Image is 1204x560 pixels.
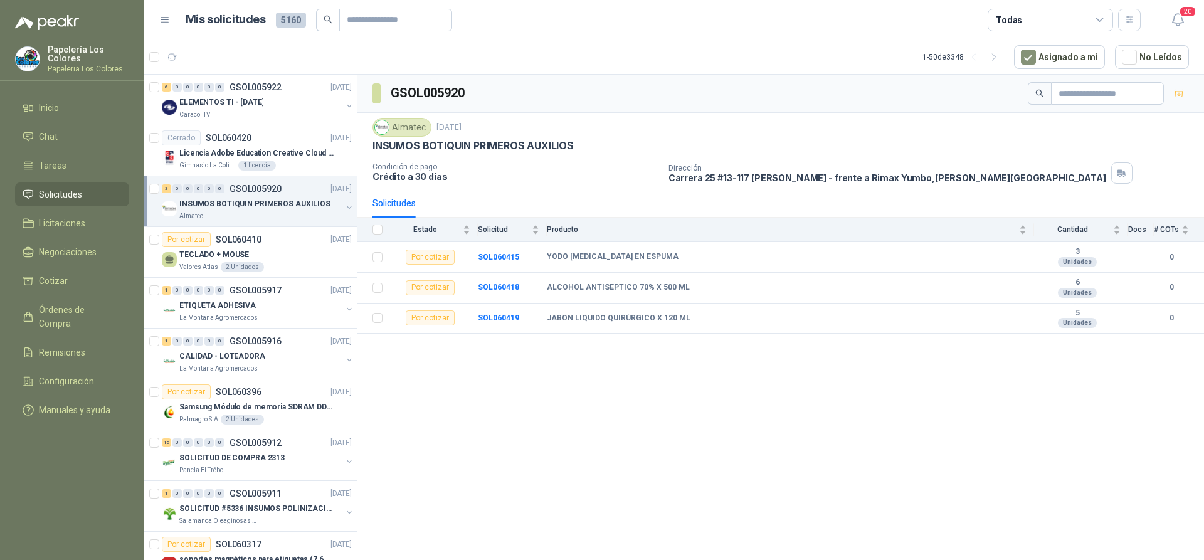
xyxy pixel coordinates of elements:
[330,82,352,93] p: [DATE]
[179,364,258,374] p: La Montaña Agromercados
[39,274,68,288] span: Cotizar
[330,285,352,297] p: [DATE]
[179,503,335,515] p: SOLICITUD #5336 INSUMOS POLINIZACIÓN
[215,489,224,498] div: 0
[186,11,266,29] h1: Mis solicitudes
[230,286,282,295] p: GSOL005917
[183,184,193,193] div: 0
[183,337,193,346] div: 0
[179,97,263,108] p: ELEMENTOS TI - [DATE]
[1154,312,1189,324] b: 0
[215,286,224,295] div: 0
[230,83,282,92] p: GSOL005922
[1058,257,1097,267] div: Unidades
[230,337,282,346] p: GSOL005916
[330,488,352,500] p: [DATE]
[144,125,357,176] a: CerradoSOL060420[DATE] Company LogoLicencia Adobe Education Creative Cloud for enterprise license...
[230,184,282,193] p: GSOL005920
[172,286,182,295] div: 0
[39,101,59,115] span: Inicio
[372,171,658,182] p: Crédito a 30 días
[15,125,129,149] a: Chat
[1034,247,1121,257] b: 3
[215,337,224,346] div: 0
[194,286,203,295] div: 0
[406,310,455,325] div: Por cotizar
[39,130,58,144] span: Chat
[330,335,352,347] p: [DATE]
[230,438,282,447] p: GSOL005912
[39,346,85,359] span: Remisiones
[39,303,117,330] span: Órdenes de Compra
[48,45,129,63] p: Papelería Los Colores
[1154,225,1179,234] span: # COTs
[162,455,177,470] img: Company Logo
[194,184,203,193] div: 0
[39,159,66,172] span: Tareas
[162,100,177,115] img: Company Logo
[1154,218,1204,242] th: # COTs
[179,161,236,171] p: Gimnasio La Colina
[162,435,354,475] a: 15 0 0 0 0 0 GSOL005912[DATE] Company LogoSOLICITUD DE COMPRA 2313Panela El Trébol
[1179,6,1196,18] span: 20
[39,403,110,417] span: Manuales y ayuda
[478,314,519,322] a: SOL060419
[15,211,129,235] a: Licitaciones
[162,184,171,193] div: 3
[216,540,261,549] p: SOL060317
[238,161,276,171] div: 1 licencia
[162,438,171,447] div: 15
[162,354,177,369] img: Company Logo
[183,83,193,92] div: 0
[1166,9,1189,31] button: 20
[204,184,214,193] div: 0
[330,437,352,449] p: [DATE]
[179,211,203,221] p: Almatec
[179,198,330,210] p: INSUMOS BOTIQUIN PRIMEROS AUXILIOS
[478,253,519,262] a: SOL060415
[1034,218,1128,242] th: Cantidad
[922,47,1004,67] div: 1 - 50 de 3348
[391,83,467,103] h3: GSOL005920
[39,245,97,259] span: Negociaciones
[372,196,416,210] div: Solicitudes
[179,401,335,413] p: Samsung Módulo de memoria SDRAM DDR4 M393A2G40DB0 de 16 GB M393A2G40DB0-CPB
[172,83,182,92] div: 0
[179,351,265,362] p: CALIDAD - LOTEADORA
[1014,45,1105,69] button: Asignado a mi
[204,337,214,346] div: 0
[216,235,261,244] p: SOL060410
[1128,218,1154,242] th: Docs
[221,415,264,425] div: 2 Unidades
[162,384,211,399] div: Por cotizar
[15,15,79,30] img: Logo peakr
[162,151,177,166] img: Company Logo
[179,262,218,272] p: Valores Atlas
[162,506,177,521] img: Company Logo
[194,489,203,498] div: 0
[668,172,1106,183] p: Carrera 25 #13-117 [PERSON_NAME] - frente a Rimax Yumbo , [PERSON_NAME][GEOGRAPHIC_DATA]
[668,164,1106,172] p: Dirección
[39,188,82,201] span: Solicitudes
[48,65,129,73] p: Papeleria Los Colores
[15,369,129,393] a: Configuración
[179,110,210,120] p: Caracol TV
[162,283,354,323] a: 1 0 0 0 0 0 GSOL005917[DATE] Company LogoETIQUETA ADHESIVALa Montaña Agromercados
[547,283,690,293] b: ALCOHOL ANTISEPTICO 70% X 500 ML
[204,286,214,295] div: 0
[330,234,352,246] p: [DATE]
[375,120,389,134] img: Company Logo
[183,286,193,295] div: 0
[215,83,224,92] div: 0
[162,486,354,526] a: 1 0 0 0 0 0 GSOL005911[DATE] Company LogoSOLICITUD #5336 INSUMOS POLINIZACIÓNSalamanca Oleaginosa...
[162,404,177,420] img: Company Logo
[15,182,129,206] a: Solicitudes
[1154,251,1189,263] b: 0
[1154,282,1189,293] b: 0
[996,13,1022,27] div: Todas
[547,225,1017,234] span: Producto
[1115,45,1189,69] button: No Leídos
[230,489,282,498] p: GSOL005911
